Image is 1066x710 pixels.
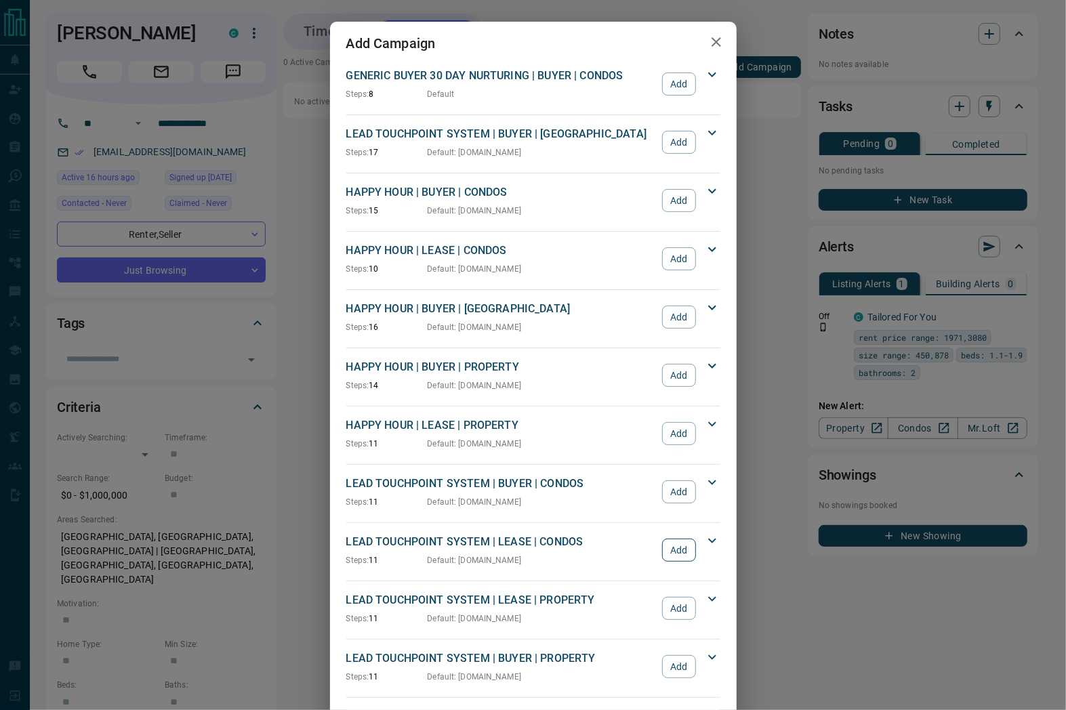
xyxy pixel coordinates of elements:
span: Steps: [346,381,369,390]
p: LEAD TOUCHPOINT SYSTEM | BUYER | CONDOS [346,476,656,492]
span: Steps: [346,672,369,682]
span: Steps: [346,322,369,332]
p: 14 [346,379,428,392]
div: HAPPY HOUR | BUYER | PROPERTYSteps:14Default: [DOMAIN_NAME]Add [346,356,720,394]
p: HAPPY HOUR | BUYER | PROPERTY [346,359,656,375]
p: HAPPY HOUR | LEASE | PROPERTY [346,417,656,434]
p: 10 [346,263,428,275]
p: Default : [DOMAIN_NAME] [428,671,522,683]
p: Default : [DOMAIN_NAME] [428,146,522,159]
p: LEAD TOUCHPOINT SYSTEM | LEASE | CONDOS [346,534,656,550]
p: LEAD TOUCHPOINT SYSTEM | BUYER | [GEOGRAPHIC_DATA] [346,126,656,142]
p: Default [428,88,455,100]
p: Default : [DOMAIN_NAME] [428,321,522,333]
p: 17 [346,146,428,159]
div: HAPPY HOUR | BUYER | CONDOSSteps:15Default: [DOMAIN_NAME]Add [346,182,720,220]
button: Add [662,422,695,445]
p: Default : [DOMAIN_NAME] [428,205,522,217]
div: LEAD TOUCHPOINT SYSTEM | BUYER | CONDOSSteps:11Default: [DOMAIN_NAME]Add [346,473,720,511]
p: 8 [346,88,428,100]
div: GENERIC BUYER 30 DAY NURTURING | BUYER | CONDOSSteps:8DefaultAdd [346,65,720,103]
p: 11 [346,554,428,566]
p: 11 [346,438,428,450]
span: Steps: [346,206,369,215]
div: LEAD TOUCHPOINT SYSTEM | LEASE | PROPERTYSteps:11Default: [DOMAIN_NAME]Add [346,589,720,627]
span: Steps: [346,497,369,507]
button: Add [662,480,695,503]
p: Default : [DOMAIN_NAME] [428,612,522,625]
div: LEAD TOUCHPOINT SYSTEM | BUYER | PROPERTYSteps:11Default: [DOMAIN_NAME]Add [346,648,720,686]
p: Default : [DOMAIN_NAME] [428,496,522,508]
div: HAPPY HOUR | BUYER | [GEOGRAPHIC_DATA]Steps:16Default: [DOMAIN_NAME]Add [346,298,720,336]
span: Steps: [346,264,369,274]
button: Add [662,364,695,387]
p: HAPPY HOUR | BUYER | [GEOGRAPHIC_DATA] [346,301,656,317]
p: 11 [346,671,428,683]
button: Add [662,539,695,562]
p: HAPPY HOUR | LEASE | CONDOS [346,243,656,259]
button: Add [662,247,695,270]
p: Default : [DOMAIN_NAME] [428,379,522,392]
button: Add [662,72,695,96]
span: Steps: [346,556,369,565]
p: GENERIC BUYER 30 DAY NURTURING | BUYER | CONDOS [346,68,656,84]
p: 11 [346,612,428,625]
button: Add [662,189,695,212]
button: Add [662,655,695,678]
p: Default : [DOMAIN_NAME] [428,554,522,566]
p: Default : [DOMAIN_NAME] [428,438,522,450]
p: 15 [346,205,428,217]
div: HAPPY HOUR | LEASE | PROPERTYSteps:11Default: [DOMAIN_NAME]Add [346,415,720,453]
div: HAPPY HOUR | LEASE | CONDOSSteps:10Default: [DOMAIN_NAME]Add [346,240,720,278]
span: Steps: [346,439,369,448]
button: Add [662,597,695,620]
div: LEAD TOUCHPOINT SYSTEM | BUYER | [GEOGRAPHIC_DATA]Steps:17Default: [DOMAIN_NAME]Add [346,123,720,161]
h2: Add Campaign [330,22,452,65]
p: LEAD TOUCHPOINT SYSTEM | LEASE | PROPERTY [346,592,656,608]
span: Steps: [346,89,369,99]
p: HAPPY HOUR | BUYER | CONDOS [346,184,656,201]
button: Add [662,131,695,154]
p: Default : [DOMAIN_NAME] [428,263,522,275]
div: LEAD TOUCHPOINT SYSTEM | LEASE | CONDOSSteps:11Default: [DOMAIN_NAME]Add [346,531,720,569]
p: 11 [346,496,428,508]
span: Steps: [346,614,369,623]
button: Add [662,306,695,329]
p: 16 [346,321,428,333]
span: Steps: [346,148,369,157]
p: LEAD TOUCHPOINT SYSTEM | BUYER | PROPERTY [346,650,656,667]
